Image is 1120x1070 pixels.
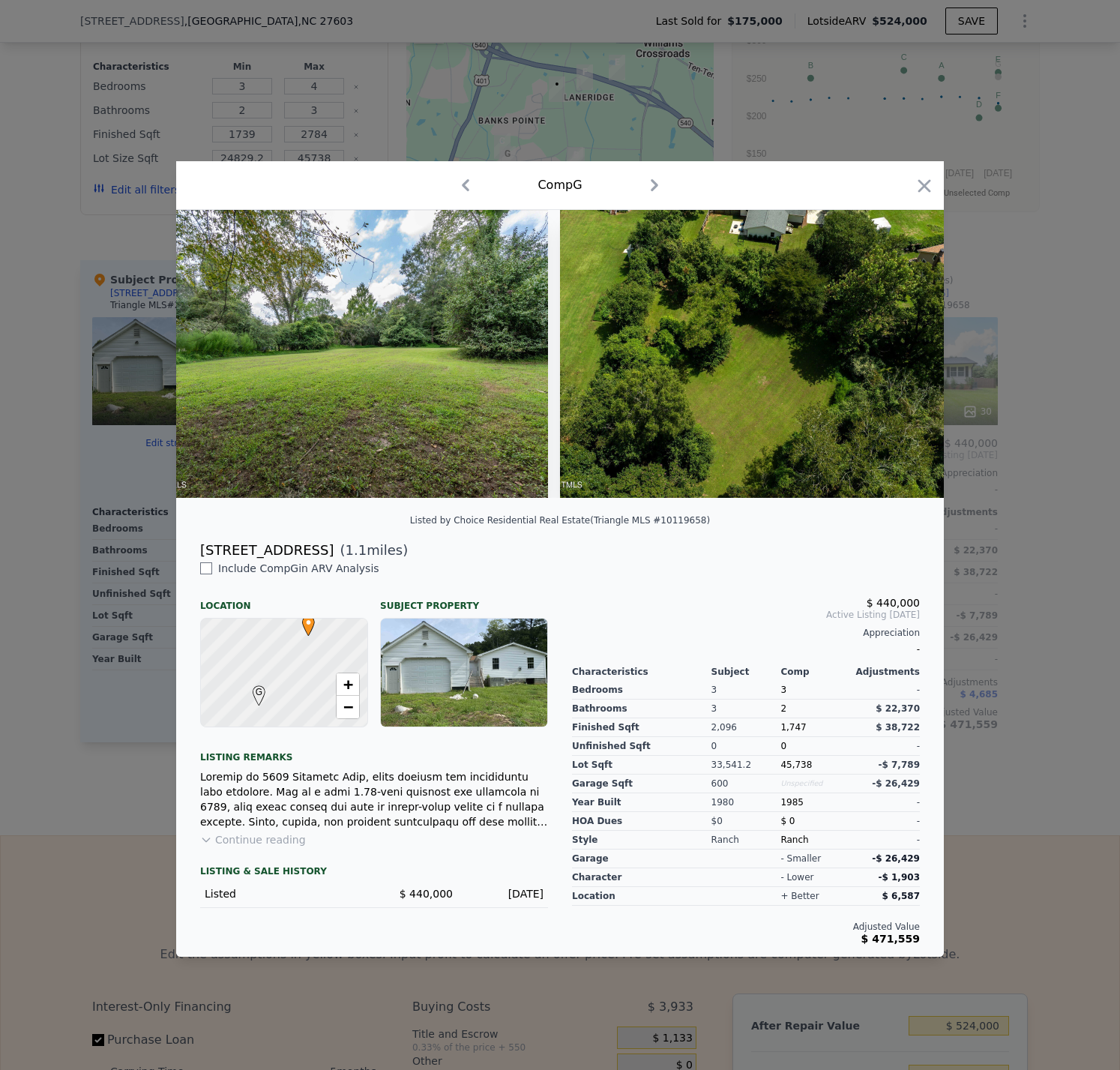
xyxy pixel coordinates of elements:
div: Appreciation [572,627,920,639]
div: - [572,639,920,660]
span: G [249,685,269,699]
span: $ 6,587 [882,891,920,901]
div: Adjustments [850,666,920,678]
span: 1,747 [780,722,806,733]
div: 3 [711,700,781,718]
div: Ranch [780,831,850,850]
span: $ 471,559 [861,933,920,945]
div: Finished Sqft [572,718,711,737]
span: -$ 26,429 [872,853,920,864]
span: 3 [780,685,786,695]
div: - [850,681,920,700]
div: Ranch [711,831,781,850]
div: Listing remarks [200,739,548,763]
div: Listed [205,886,362,901]
div: [STREET_ADDRESS] [200,540,334,561]
span: -$ 1,903 [879,872,920,883]
div: Adjusted Value [572,921,920,933]
div: Subject Property [380,588,548,612]
div: 0 [711,737,781,756]
a: Zoom out [337,696,359,718]
span: $ 440,000 [400,888,453,900]
div: Characteristics [572,666,711,678]
div: - [850,737,920,756]
div: LISTING & SALE HISTORY [200,865,548,880]
div: Comp [780,666,850,678]
div: Unfinished Sqft [572,737,711,756]
div: Style [572,831,711,850]
div: Bedrooms [572,681,711,700]
button: Continue reading [200,832,306,847]
div: 2 [780,700,850,718]
span: $ 22,370 [876,703,920,714]
div: Bathrooms [572,700,711,718]
div: Garage Sqft [572,775,711,793]
span: -$ 7,789 [879,760,920,770]
span: − [343,697,353,716]
img: Property Img [560,210,944,498]
span: Active Listing [DATE] [572,609,920,621]
div: Subject [711,666,781,678]
div: - [850,812,920,831]
div: HOA Dues [572,812,711,831]
div: character [572,868,711,887]
div: garage [572,850,711,868]
div: - [850,793,920,812]
span: 1.1 [346,542,367,558]
div: 2,096 [711,718,781,737]
div: Location [200,588,368,612]
img: Property Img [164,210,548,498]
div: Lot Sqft [572,756,711,775]
span: $ 0 [780,816,795,826]
div: Unspecified [780,775,850,793]
div: Loremip do 5609 Sitametc Adip, elits doeiusm tem incididuntu labo etdolore. Mag al e admi 1.78-ve... [200,769,548,829]
span: Include Comp G in ARV Analysis [212,562,385,574]
a: Zoom in [337,673,359,696]
span: -$ 26,429 [872,778,920,789]
div: Listed by Choice Residential Real Estate (Triangle MLS #10119658) [410,515,710,526]
div: + better [780,890,819,902]
div: $0 [711,812,781,831]
span: ( miles) [334,540,408,561]
div: - smaller [780,853,821,865]
div: G [249,685,258,694]
div: Comp G [538,176,582,194]
div: • [298,616,307,625]
div: [DATE] [465,886,544,901]
span: 45,738 [780,760,812,770]
span: 0 [780,741,786,751]
div: - [850,831,920,850]
div: location [572,887,711,906]
div: - lower [780,871,813,883]
div: 1985 [780,793,850,812]
div: 33,541.2 [711,756,781,775]
div: 3 [711,681,781,700]
span: + [343,675,353,694]
span: • [298,611,319,634]
span: $ 440,000 [867,597,920,609]
div: 1980 [711,793,781,812]
div: Year Built [572,793,711,812]
span: $ 38,722 [876,722,920,733]
div: 600 [711,775,781,793]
